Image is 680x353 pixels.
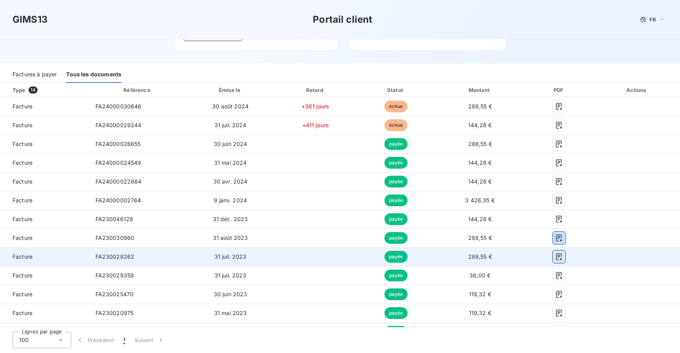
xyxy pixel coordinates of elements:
span: payée [384,270,408,281]
span: FA230046128 [96,216,133,222]
span: 31 juil. 2024 [215,122,247,128]
span: 31 juil. 2023 [215,272,247,279]
span: payée [384,195,408,206]
button: 1 [119,332,130,348]
h3: GIMS13 [13,13,48,27]
span: FA24000022864 [96,178,142,185]
span: payée [384,213,408,225]
span: Facture [6,309,83,317]
span: payée [384,251,408,263]
span: Facture [6,140,83,148]
span: FR [649,16,656,23]
span: 144,28 € [468,122,492,128]
span: 288,55 € [468,103,492,110]
span: Facture [6,234,83,242]
span: +381 jours [301,103,330,110]
span: payée [384,326,408,338]
span: 288,55 € [468,140,492,147]
div: Actions [595,86,678,94]
span: FA24000030646 [96,103,142,110]
span: 1 [123,336,125,344]
span: Facture [6,178,83,186]
div: Émise le [188,86,273,94]
div: Type [8,86,88,94]
span: 3 426,35 € [465,197,495,204]
div: Tous les documents [66,67,121,83]
span: 144,28 € [468,216,492,222]
span: 144,28 € [468,178,492,185]
span: Facture [6,272,83,279]
span: 14 [29,86,38,94]
span: FA230029358 [96,272,134,279]
span: FA24000026655 [96,140,141,147]
span: 30 avr. 2024 [213,178,248,185]
span: payée [384,307,408,319]
span: Facture [6,103,83,110]
span: +411 jours [302,122,329,128]
span: FA230020975 [96,310,134,316]
span: FA230030960 [96,234,135,241]
span: Facture [6,159,83,167]
span: 288,55 € [468,234,492,241]
span: 31 mai 2023 [214,310,247,316]
span: 119,32 € [469,310,491,316]
span: payée [384,232,408,244]
span: FA24000002764 [96,197,141,204]
button: Suivant [130,332,170,348]
span: Facture [6,196,83,204]
span: 36,00 € [469,272,491,279]
span: 144,28 € [468,159,492,166]
span: Facture [6,253,83,261]
span: payée [384,288,408,300]
div: PDF [526,86,592,94]
span: FA230028262 [96,253,135,260]
div: Référence [123,87,150,93]
span: payée [384,157,408,169]
span: 30 juin 2024 [214,140,247,147]
span: 100 [19,336,29,344]
span: Facture [6,290,83,298]
h3: Portail client [313,13,372,27]
span: payée [384,138,408,150]
button: Précédent [71,332,119,348]
span: 30 juin 2023 [214,291,247,297]
span: 9 janv. 2024 [214,197,247,204]
span: FA230025470 [96,291,134,297]
span: échue [384,119,408,131]
span: FA24000029244 [96,122,142,128]
div: Retard [276,86,355,94]
span: FA24000024549 [96,159,141,166]
span: 119,32 € [469,291,491,297]
div: Montant [437,86,523,94]
span: payée [384,176,408,187]
span: 288,55 € [468,253,492,260]
div: Factures à payer [13,67,57,83]
span: 31 mai 2024 [214,159,247,166]
span: 30 août 2024 [212,103,249,110]
span: 31 août 2023 [213,234,248,241]
div: Statut [358,86,434,94]
span: 31 déc. 2023 [213,216,248,222]
span: échue [384,101,408,112]
span: Facture [6,215,83,223]
span: 31 juil. 2023 [215,253,247,260]
span: Facture [6,121,83,129]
